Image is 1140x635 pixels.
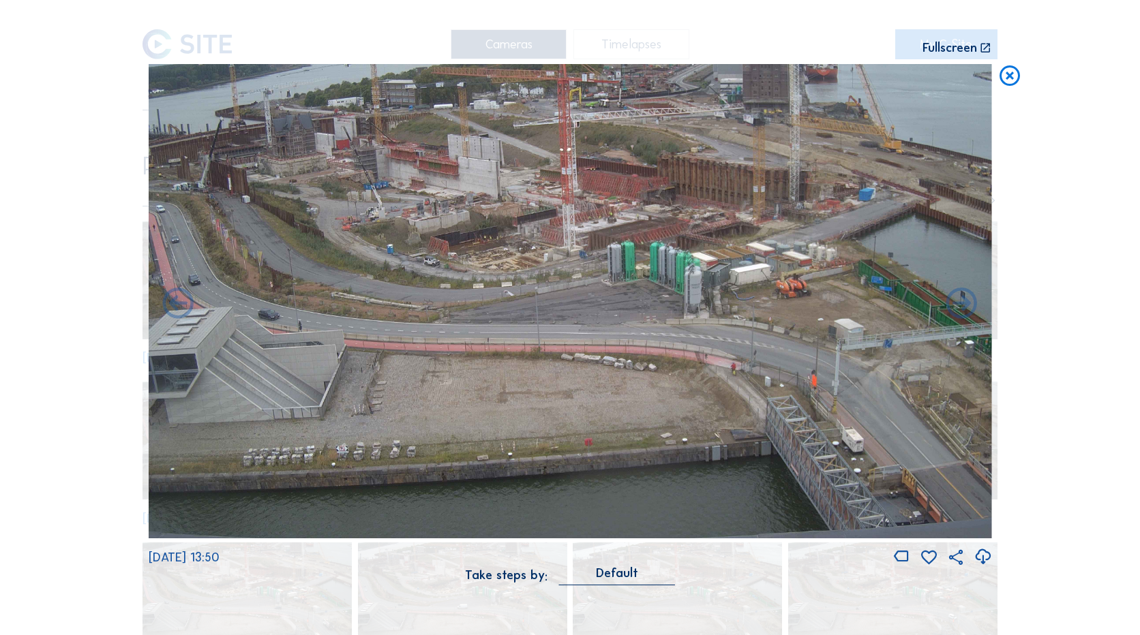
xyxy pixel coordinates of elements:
div: Default [559,567,676,585]
span: [DATE] 13:50 [149,550,220,565]
i: Forward [160,286,197,324]
i: Back [943,286,980,324]
div: Default [596,567,638,579]
div: Fullscreen [922,42,977,55]
img: Image [149,64,992,538]
div: Take steps by: [465,569,547,581]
